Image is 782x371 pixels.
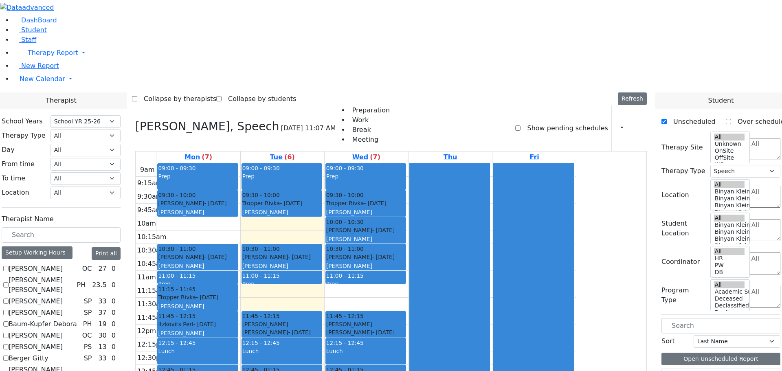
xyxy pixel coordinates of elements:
textarea: Search [750,186,780,208]
div: 12:30pm [136,353,168,363]
label: Sort [661,336,675,346]
div: Prep [158,280,237,288]
div: [PERSON_NAME] [242,208,321,216]
span: Student [708,96,734,105]
div: [PERSON_NAME] [326,262,405,270]
div: Tropper Rivka [158,293,237,301]
div: 10am [136,219,158,228]
span: 09:00 - 09:30 [326,165,364,171]
div: 12:15pm [136,340,168,349]
div: 30 [97,331,108,340]
div: 12pm [136,326,158,336]
label: Collapse by therapists [137,92,216,105]
label: Day [2,145,15,155]
label: [PERSON_NAME] [9,342,63,352]
div: Lunch [326,347,405,355]
span: - [DATE] [196,294,218,301]
div: Report [627,121,631,135]
option: All [714,248,745,255]
option: Binyan Klein 5 [714,188,745,195]
span: 09:30 - 10:00 [242,191,280,199]
div: 0 [110,319,117,329]
span: 09:00 - 09:30 [158,165,195,171]
div: 19 [97,319,108,329]
div: PS [81,342,95,352]
span: - [DATE] [372,254,395,260]
label: (6) [284,152,295,162]
textarea: Search [750,286,780,308]
a: New Calendar [13,71,782,87]
li: Break [349,125,390,135]
div: [PERSON_NAME] [242,262,321,270]
div: 13 [97,342,108,352]
div: Tropper Rivka [242,199,321,207]
div: 23.5 [90,280,108,290]
div: [PERSON_NAME] [326,208,405,216]
div: Delete [642,122,647,135]
button: Print all [92,247,121,260]
div: 10:15am [136,232,168,242]
label: Therapy Type [661,166,705,176]
div: 11am [136,272,158,282]
div: PH [73,280,89,290]
span: 09:30 - 10:00 [326,191,364,199]
div: [PERSON_NAME] [242,253,321,261]
span: 11:45 - 12:15 [326,312,364,320]
input: Search [2,227,121,243]
span: New Report [21,62,59,70]
div: PH [80,319,95,329]
button: Refresh [618,92,647,105]
div: Lunch [242,347,321,355]
option: Declines [714,309,745,316]
span: 12:15 - 12:45 [242,340,280,346]
option: DB [714,269,745,276]
textarea: Search [750,252,780,274]
div: OC [79,264,95,274]
span: 09:30 - 10:00 [158,191,195,199]
div: 0 [110,264,117,274]
span: - [DATE] [280,200,302,206]
div: [PERSON_NAME] [158,253,237,261]
input: Search [661,318,780,334]
div: [PERSON_NAME] [PERSON_NAME] [242,320,321,337]
label: To time [2,173,25,183]
div: 9am [138,165,156,175]
a: Student [13,26,47,34]
label: (7) [370,152,380,162]
option: Declassified [714,302,745,309]
span: [DATE] 11:07 AM [281,123,336,133]
div: SP [81,308,95,318]
div: Setup Working Hours [2,246,72,259]
option: OffSite [714,154,745,161]
label: Program Type [661,285,705,305]
div: 9:45am [136,205,164,215]
h3: [PERSON_NAME], Speech [135,120,279,134]
div: [PERSON_NAME] [158,302,237,310]
span: 11:00 - 11:15 [242,272,280,279]
span: Therapist [46,96,76,105]
div: 33 [97,296,108,306]
option: Academic Support [714,288,745,295]
label: Show pending schedules [521,122,608,135]
span: - [DATE] [364,200,387,206]
option: Binyan Klein 2 [714,242,745,249]
div: Setup [635,121,639,135]
span: 12:15 - 12:45 [326,340,364,346]
span: 11:45 - 12:15 [242,312,280,320]
option: Binyan Klein 5 [714,222,745,228]
div: [PERSON_NAME] [326,226,405,234]
span: Student [21,26,47,34]
option: All [714,134,745,140]
div: 0 [110,308,117,318]
div: 27 [97,264,108,274]
div: [PERSON_NAME] [326,235,405,243]
a: September 2, 2025 [268,151,297,163]
label: Student Location [661,219,705,238]
option: Unknown [714,140,745,147]
div: 33 [97,353,108,363]
span: 12:15 - 12:45 [158,340,195,346]
option: Binyan Klein 4 [714,195,745,202]
div: 0 [110,342,117,352]
span: - [DATE] [372,227,395,233]
label: Berger Gitty [9,353,48,363]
